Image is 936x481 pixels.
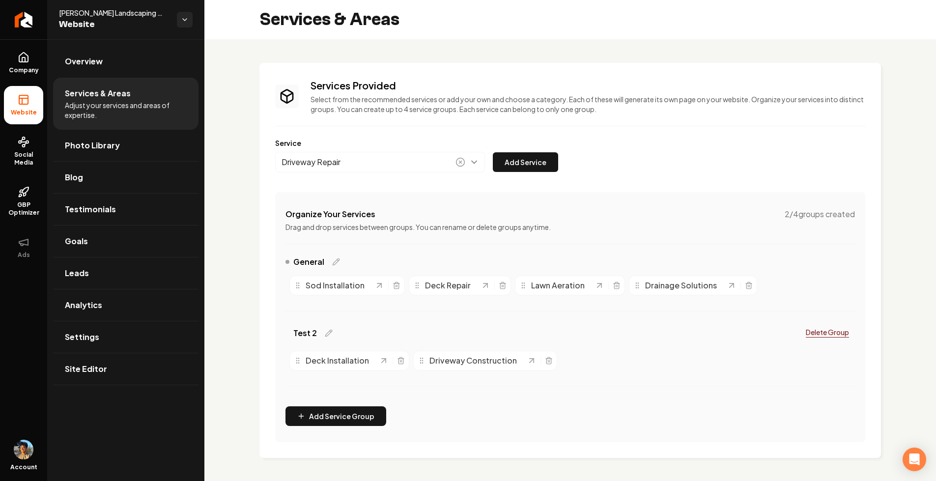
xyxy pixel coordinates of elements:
span: Blog [65,171,83,183]
span: Company [5,66,43,74]
span: Analytics [65,299,102,311]
span: Adjust your services and areas of expertise. [65,100,187,120]
div: Lawn Aeration [519,280,595,291]
a: Social Media [4,128,43,174]
span: Account [10,463,37,471]
a: Testimonials [53,194,199,225]
a: Leads [53,257,199,289]
span: Test 2 [293,327,317,339]
img: Rebolt Logo [15,12,33,28]
span: Deck Installation [306,355,369,367]
a: Goals [53,226,199,257]
div: Drainage Solutions [633,280,727,291]
span: Sod Installation [306,280,365,291]
span: Website [7,109,41,116]
a: GBP Optimizer [4,178,43,225]
span: Settings [65,331,99,343]
button: Delete Group [800,323,855,341]
p: Select from the recommended services or add your own and choose a category. Each of these will ge... [311,94,865,114]
a: Company [4,44,43,82]
span: Deck Repair [425,280,471,291]
div: Sod Installation [294,280,374,291]
p: Delete Group [806,327,849,337]
button: Add Service [493,152,558,172]
label: Service [275,138,865,148]
span: GBP Optimizer [4,201,43,217]
span: Lawn Aeration [531,280,585,291]
span: Website [59,18,169,31]
a: Blog [53,162,199,193]
span: General [293,256,324,268]
span: Drainage Solutions [645,280,717,291]
p: Drag and drop services between groups. You can rename or delete groups anytime. [285,222,855,232]
button: Add Service Group [285,406,386,426]
span: [PERSON_NAME] Landscaping and Design [59,8,169,18]
span: Services & Areas [65,87,131,99]
a: Settings [53,321,199,353]
img: Aditya Nair [14,440,33,459]
h2: Services & Areas [259,10,399,29]
span: Social Media [4,151,43,167]
h4: Organize Your Services [285,208,375,220]
a: Site Editor [53,353,199,385]
span: Photo Library [65,140,120,151]
button: Open user button [14,440,33,459]
a: Photo Library [53,130,199,161]
h3: Services Provided [311,79,865,92]
span: Goals [65,235,88,247]
span: Ads [14,251,34,259]
a: Analytics [53,289,199,321]
span: 2 / 4 groups created [785,208,855,220]
span: Testimonials [65,203,116,215]
div: Deck Repair [413,280,481,291]
span: Driveway Construction [429,355,517,367]
button: Ads [4,228,43,267]
span: Site Editor [65,363,107,375]
a: Overview [53,46,199,77]
div: Open Intercom Messenger [903,448,926,471]
span: Overview [65,56,103,67]
div: Deck Installation [294,355,379,367]
div: Driveway Construction [418,355,527,367]
span: Leads [65,267,89,279]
